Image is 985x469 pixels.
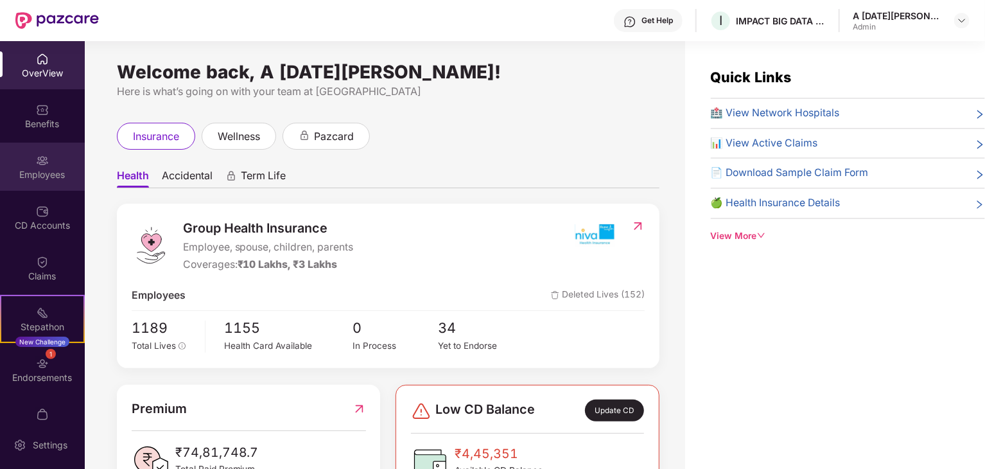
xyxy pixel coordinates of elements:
div: Get Help [641,15,673,26]
div: animation [299,130,310,141]
div: Stepathon [1,321,83,333]
div: Update CD [585,400,644,421]
div: New Challenge [15,337,69,347]
img: insurerIcon [570,218,618,251]
img: svg+xml;base64,PHN2ZyBpZD0iTXlfT3JkZXJzIiBkYXRhLW5hbWU9Ik15IE9yZGVycyIgeG1sbnM9Imh0dHA6Ly93d3cudz... [36,408,49,421]
div: Health Card Available [225,339,353,353]
div: Welcome back, A [DATE][PERSON_NAME]! [117,67,659,77]
div: Yet to Endorse [439,339,524,353]
span: info-circle [179,342,186,350]
div: IMPACT BIG DATA ANALYSIS PRIVATE LIMITED [736,15,826,27]
img: svg+xml;base64,PHN2ZyBpZD0iQmVuZWZpdHMiIHhtbG5zPSJodHRwOi8vd3d3LnczLm9yZy8yMDAwL3N2ZyIgd2lkdGg9Ij... [36,103,49,116]
span: 📊 View Active Claims [711,136,818,152]
span: right [975,138,985,152]
img: svg+xml;base64,PHN2ZyBpZD0iRGFuZ2VyLTMyeDMyIiB4bWxucz0iaHR0cDovL3d3dy53My5vcmcvMjAwMC9zdmciIHdpZH... [411,401,431,421]
span: Term Life [241,169,286,188]
span: Employees [132,288,186,304]
img: svg+xml;base64,PHN2ZyBpZD0iRW1wbG95ZWVzIiB4bWxucz0iaHR0cDovL3d3dy53My5vcmcvMjAwMC9zdmciIHdpZHRoPS... [36,154,49,167]
span: Health [117,169,149,188]
span: ₹4,45,351 [455,444,543,464]
div: Settings [29,439,71,452]
img: svg+xml;base64,PHN2ZyBpZD0iSGVscC0zMngzMiIgeG1sbnM9Imh0dHA6Ly93d3cudzMub3JnLzIwMDAvc3ZnIiB3aWR0aD... [623,15,636,28]
span: 🍏 Health Insurance Details [711,195,841,211]
span: right [975,108,985,121]
span: Total Lives [132,341,176,351]
div: Here is what’s going on with your team at [GEOGRAPHIC_DATA] [117,84,659,100]
img: RedirectIcon [353,399,366,419]
img: RedirectIcon [631,220,645,233]
span: right [975,168,985,181]
span: Low CD Balance [435,400,535,421]
div: In Process [353,339,438,353]
div: 1 [46,349,56,359]
span: down [757,231,766,240]
span: I [719,13,722,28]
img: svg+xml;base64,PHN2ZyBpZD0iQ0RfQWNjb3VudHMiIGRhdGEtbmFtZT0iQ0QgQWNjb3VudHMiIHhtbG5zPSJodHRwOi8vd3... [36,205,49,218]
img: deleteIcon [551,291,559,299]
img: New Pazcare Logo [15,12,99,29]
span: Group Health Insurance [183,218,354,238]
div: Admin [853,22,943,32]
span: right [975,198,985,211]
span: Accidental [162,169,213,188]
img: svg+xml;base64,PHN2ZyBpZD0iSG9tZSIgeG1sbnM9Imh0dHA6Ly93d3cudzMub3JnLzIwMDAvc3ZnIiB3aWR0aD0iMjAiIG... [36,53,49,66]
span: Employee, spouse, children, parents [183,240,354,256]
span: 1189 [132,317,196,339]
span: Premium [132,399,187,419]
span: insurance [133,128,179,145]
span: Quick Links [711,69,792,85]
img: svg+xml;base64,PHN2ZyBpZD0iRW5kb3JzZW1lbnRzIiB4bWxucz0iaHR0cDovL3d3dy53My5vcmcvMjAwMC9zdmciIHdpZH... [36,357,49,370]
span: ₹74,81,748.7 [175,443,259,463]
span: 📄 Download Sample Claim Form [711,165,869,181]
span: 1155 [225,317,353,339]
span: pazcard [314,128,354,145]
img: logo [132,226,170,265]
div: View More [711,229,985,243]
span: 0 [353,317,438,339]
span: Deleted Lives (152) [551,288,645,304]
img: svg+xml;base64,PHN2ZyBpZD0iQ2xhaW0iIHhtbG5zPSJodHRwOi8vd3d3LnczLm9yZy8yMDAwL3N2ZyIgd2lkdGg9IjIwIi... [36,256,49,269]
img: svg+xml;base64,PHN2ZyBpZD0iRHJvcGRvd24tMzJ4MzIiIHhtbG5zPSJodHRwOi8vd3d3LnczLm9yZy8yMDAwL3N2ZyIgd2... [957,15,967,26]
img: svg+xml;base64,PHN2ZyBpZD0iU2V0dGluZy0yMHgyMCIgeG1sbnM9Imh0dHA6Ly93d3cudzMub3JnLzIwMDAvc3ZnIiB3aW... [13,439,26,452]
span: 🏥 View Network Hospitals [711,105,840,121]
div: animation [225,170,237,182]
span: ₹10 Lakhs, ₹3 Lakhs [238,258,338,270]
div: Coverages: [183,257,354,273]
img: svg+xml;base64,PHN2ZyB4bWxucz0iaHR0cDovL3d3dy53My5vcmcvMjAwMC9zdmciIHdpZHRoPSIyMSIgaGVpZ2h0PSIyMC... [36,306,49,319]
span: wellness [218,128,260,145]
div: A [DATE][PERSON_NAME] [853,10,943,22]
span: 34 [439,317,524,339]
